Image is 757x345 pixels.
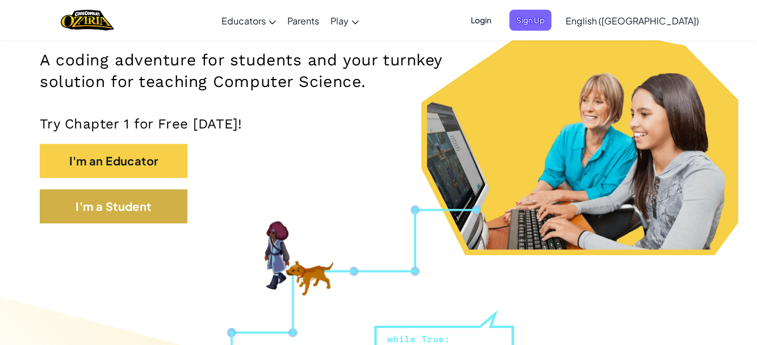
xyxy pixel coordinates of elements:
span: Educators [221,15,266,27]
button: Login [464,10,498,31]
h2: A coding adventure for students and your turnkey solution for teaching Computer Science. [40,49,493,93]
a: Parents [282,5,325,36]
span: Play [331,15,349,27]
span: English ([GEOGRAPHIC_DATA]) [566,15,699,27]
a: Educators [216,5,282,36]
a: Play [325,5,365,36]
img: Home [61,9,114,32]
a: English ([GEOGRAPHIC_DATA]) [560,5,705,36]
button: Sign Up [509,10,551,31]
button: I'm a Student [40,189,187,223]
button: I'm an Educator [40,144,187,178]
a: Ozaria by CodeCombat logo [61,9,114,32]
p: Try Chapter 1 for Free [DATE]! [40,115,717,132]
